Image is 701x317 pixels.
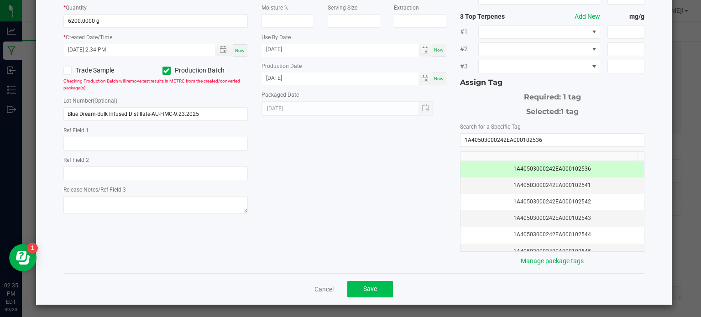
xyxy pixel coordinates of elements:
[64,44,206,56] input: Created Datetime
[575,12,600,21] button: Add New
[478,60,600,73] span: NO DATA FOUND
[466,181,639,190] div: 1A40503000242EA000102541
[328,4,357,12] label: Serving Size
[460,123,521,131] label: Search for a Specific Tag
[434,76,444,81] span: Now
[466,214,639,223] div: 1A40503000242EA000102543
[262,73,419,84] input: Date
[314,285,334,294] a: Cancel
[466,197,639,206] div: 1A40503000242EA000102542
[347,281,393,297] button: Save
[262,91,299,99] label: Packaged Date
[262,62,302,70] label: Production Date
[63,186,126,194] label: Release Notes/Ref Field 3
[394,4,419,12] label: Extraction
[262,4,288,12] label: Moisture %
[215,44,233,56] span: Toggle popup
[460,62,478,71] span: #3
[434,47,444,52] span: Now
[561,107,579,116] span: 1 tag
[607,12,644,21] strong: mg/g
[66,33,112,42] label: Created Date/Time
[63,97,117,105] label: Lot Number
[460,27,478,36] span: #1
[478,42,600,56] span: NO DATA FOUND
[63,66,149,75] label: Trade Sample
[419,44,432,57] span: Toggle calendar
[262,33,291,42] label: Use By Date
[27,243,38,254] iframe: Resource center unread badge
[460,44,478,54] span: #2
[9,244,37,271] iframe: Resource center
[363,285,377,292] span: Save
[63,156,89,164] label: Ref Field 2
[235,48,245,53] span: Now
[466,230,639,239] div: 1A40503000242EA000102544
[466,165,639,173] div: 1A40503000242EA000102536
[262,44,419,55] input: Date
[478,25,600,39] span: NO DATA FOUND
[460,12,534,21] strong: 3 Top Terpenes
[66,4,87,12] label: Quantity
[466,247,639,256] div: 1A40503000242EA000102545
[63,78,240,90] span: Checking Production Batch will remove test results in METRC from the created/converted package(s).
[162,66,248,75] label: Production Batch
[521,257,584,265] a: Manage package tags
[63,126,89,135] label: Ref Field 1
[460,88,645,103] div: Required: 1 tag
[93,98,117,104] span: (Optional)
[419,73,432,85] span: Toggle calendar
[460,103,645,117] div: Selected:
[460,77,645,88] div: Assign Tag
